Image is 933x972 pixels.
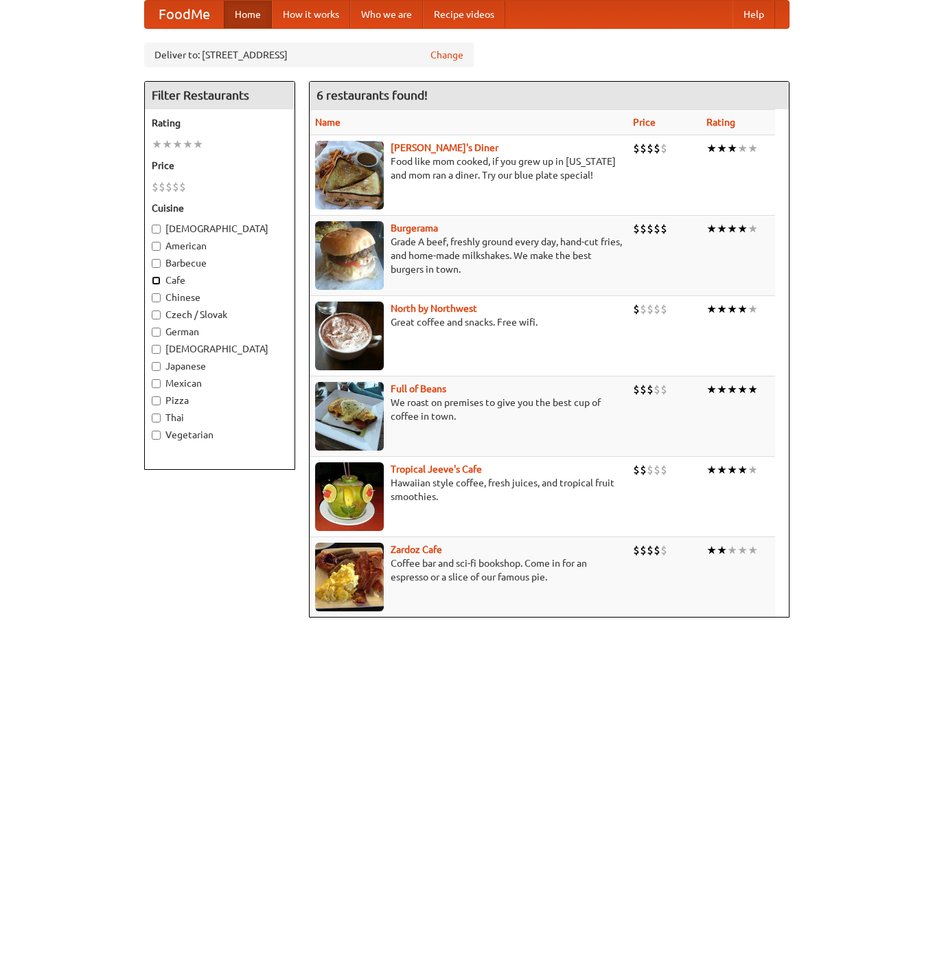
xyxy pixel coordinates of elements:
[152,394,288,407] label: Pizza
[748,462,758,477] li: ★
[315,396,622,423] p: We roast on premises to give you the best cup of coffee in town.
[660,382,667,397] li: $
[717,221,727,236] li: ★
[706,302,717,317] li: ★
[152,239,288,253] label: American
[152,359,288,373] label: Japanese
[315,141,384,210] img: sallys.jpg
[717,543,727,558] li: ★
[647,221,654,236] li: $
[162,137,172,152] li: ★
[640,543,647,558] li: $
[717,302,727,317] li: ★
[647,302,654,317] li: $
[706,382,717,397] li: ★
[152,293,161,302] input: Chinese
[633,302,640,317] li: $
[654,543,660,558] li: $
[315,117,341,128] a: Name
[391,303,477,314] a: North by Northwest
[152,201,288,215] h5: Cuisine
[165,179,172,194] li: $
[152,376,288,390] label: Mexican
[159,179,165,194] li: $
[727,141,737,156] li: ★
[633,117,656,128] a: Price
[706,462,717,477] li: ★
[152,256,288,270] label: Barbecue
[315,315,622,329] p: Great coffee and snacks. Free wifi.
[315,221,384,290] img: burgerama.jpg
[640,141,647,156] li: $
[224,1,272,28] a: Home
[152,328,161,337] input: German
[152,411,288,425] label: Thai
[152,225,161,234] input: [DEMOGRAPHIC_DATA]
[152,362,161,371] input: Japanese
[172,137,183,152] li: ★
[737,462,748,477] li: ★
[144,43,474,67] div: Deliver to: [STREET_ADDRESS]
[391,223,438,234] a: Burgerama
[748,382,758,397] li: ★
[640,302,647,317] li: $
[315,556,622,584] p: Coffee bar and sci-fi bookshop. Come in for an espresso or a slice of our famous pie.
[152,396,161,405] input: Pizza
[315,155,622,182] p: Food like mom cooked, if you grew up in [US_STATE] and mom ran a diner. Try our blue plate special!
[423,1,505,28] a: Recipe videos
[717,462,727,477] li: ★
[640,221,647,236] li: $
[748,141,758,156] li: ★
[737,141,748,156] li: ★
[737,302,748,317] li: ★
[152,242,161,251] input: American
[727,543,737,558] li: ★
[633,462,640,477] li: $
[660,543,667,558] li: $
[152,222,288,236] label: [DEMOGRAPHIC_DATA]
[152,116,288,130] h5: Rating
[391,383,446,394] b: Full of Beans
[654,221,660,236] li: $
[152,259,161,268] input: Barbecue
[272,1,350,28] a: How it works
[647,382,654,397] li: $
[727,221,737,236] li: ★
[350,1,423,28] a: Who we are
[145,1,224,28] a: FoodMe
[660,141,667,156] li: $
[430,48,463,62] a: Change
[183,137,193,152] li: ★
[315,476,622,504] p: Hawaiian style coffee, fresh juices, and tropical fruit smoothies.
[152,308,288,321] label: Czech / Slovak
[640,462,647,477] li: $
[152,310,161,319] input: Czech / Slovak
[152,159,288,172] h5: Price
[315,302,384,370] img: north.jpg
[706,221,717,236] li: ★
[152,431,161,440] input: Vegetarian
[179,179,186,194] li: $
[654,302,660,317] li: $
[391,544,442,555] a: Zardoz Cafe
[391,464,482,475] a: Tropical Jeeve's Cafe
[152,291,288,304] label: Chinese
[391,142,498,153] a: [PERSON_NAME]'s Diner
[633,221,640,236] li: $
[152,379,161,388] input: Mexican
[152,414,161,422] input: Thai
[737,382,748,397] li: ★
[193,137,203,152] li: ★
[145,82,295,109] h4: Filter Restaurants
[315,543,384,611] img: zardoz.jpg
[647,543,654,558] li: $
[717,141,727,156] li: ★
[660,302,667,317] li: $
[654,141,660,156] li: $
[727,462,737,477] li: ★
[727,302,737,317] li: ★
[654,462,660,477] li: $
